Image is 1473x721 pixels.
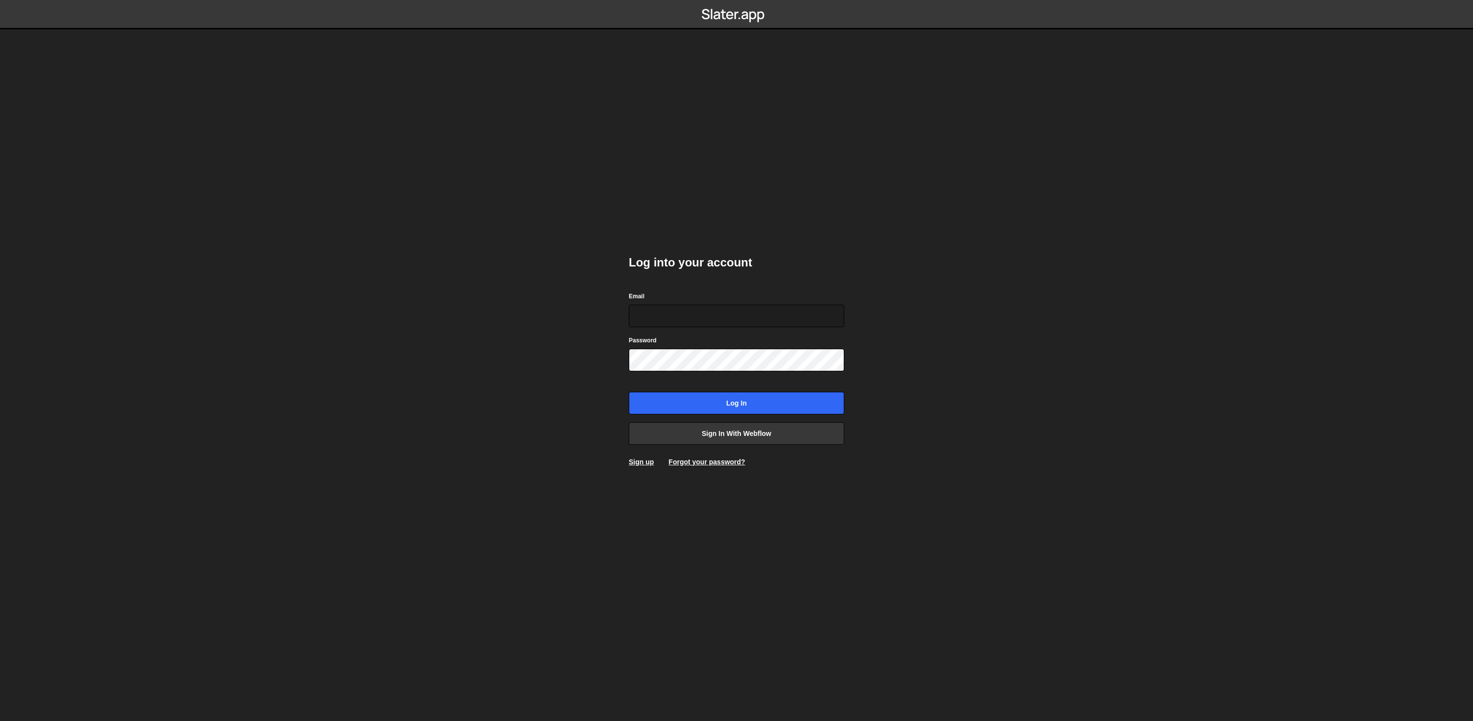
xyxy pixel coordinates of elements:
[629,458,654,466] a: Sign up
[629,336,657,345] label: Password
[629,291,644,301] label: Email
[629,392,844,414] input: Log in
[629,255,844,270] h2: Log into your account
[629,422,844,445] a: Sign in with Webflow
[668,458,745,466] a: Forgot your password?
